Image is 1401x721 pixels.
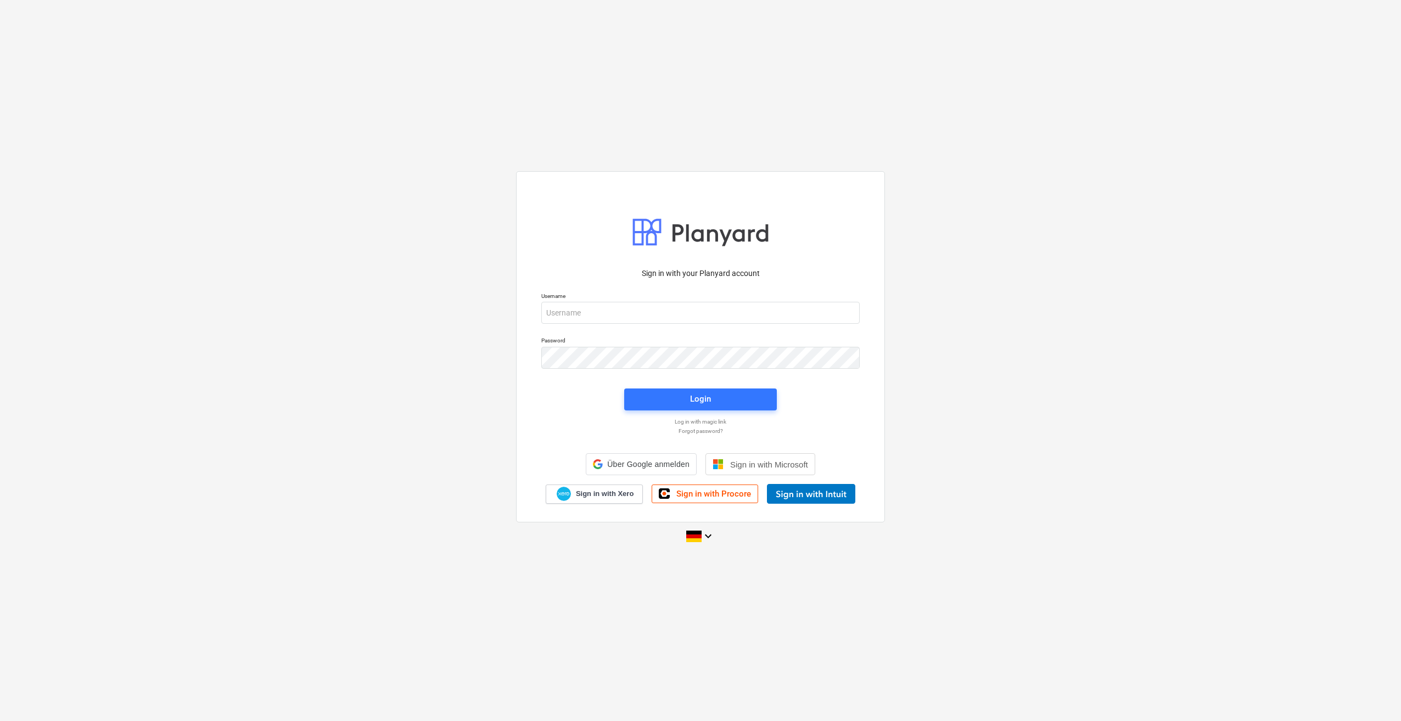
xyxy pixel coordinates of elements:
i: keyboard_arrow_down [702,530,715,543]
p: Username [541,292,860,302]
span: Sign in with Microsoft [730,460,808,469]
span: Über Google anmelden [607,460,690,469]
a: Forgot password? [536,427,865,435]
img: Xero logo [557,487,571,502]
span: Sign in with Xero [576,489,634,499]
span: Sign in with Procore [676,489,751,499]
p: Password [541,337,860,346]
div: Login [690,392,711,406]
img: Microsoft logo [713,459,724,470]
button: Login [624,388,777,410]
a: Sign in with Procore [652,485,758,503]
input: Username [541,302,860,324]
a: Sign in with Xero [546,485,643,504]
a: Log in with magic link [536,418,865,425]
p: Sign in with your Planyard account [541,268,860,279]
div: Über Google anmelden [586,453,697,475]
